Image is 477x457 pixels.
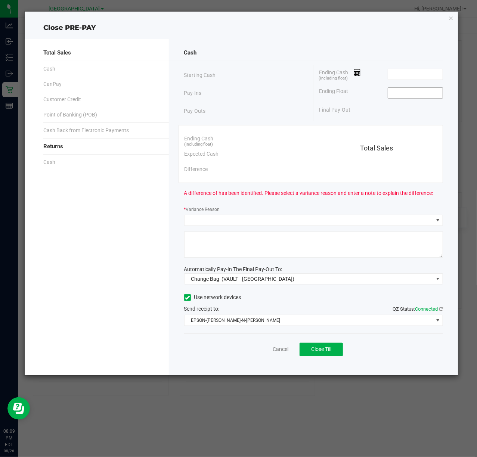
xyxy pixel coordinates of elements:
button: Close Till [300,343,343,356]
span: Customer Credit [43,96,81,103]
span: Final Pay-Out [319,106,350,114]
span: Automatically Pay-In The Final Pay-Out To: [184,266,282,272]
span: Expected Cash [185,150,219,158]
span: Cash [184,49,197,57]
span: Cash [43,158,55,166]
span: Cash Back from Electronic Payments [43,127,129,134]
div: Close PRE-PAY [25,23,458,33]
span: (including float) [184,142,213,148]
span: Total Sales [43,49,71,57]
span: EPSON-[PERSON_NAME]-N-[PERSON_NAME] [185,315,434,326]
iframe: Resource center [7,397,30,420]
label: Variance Reason [184,206,220,213]
span: QZ Status: [393,306,443,312]
span: Cash [43,65,55,73]
span: (including float) [319,75,348,82]
label: Use network devices [184,293,241,301]
div: Returns [43,139,154,155]
span: Connected [415,306,438,312]
span: A difference of has been identified. Please select a variance reason and enter a note to explain ... [184,189,433,197]
span: Send receipt to: [184,306,220,312]
span: Close Till [311,346,331,352]
span: Starting Cash [184,71,216,79]
span: Pay-Outs [184,107,206,115]
span: Total Sales [360,144,393,152]
span: Pay-Ins [184,89,202,97]
span: (VAULT - [GEOGRAPHIC_DATA]) [222,276,294,282]
span: Ending Float [319,87,348,99]
span: Change Bag [191,276,219,282]
span: Ending Cash [319,69,361,80]
span: CanPay [43,80,62,88]
span: Ending Cash [185,135,214,143]
span: Point of Banking (POB) [43,111,97,119]
span: Difference [185,165,208,173]
a: Cancel [273,345,288,353]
